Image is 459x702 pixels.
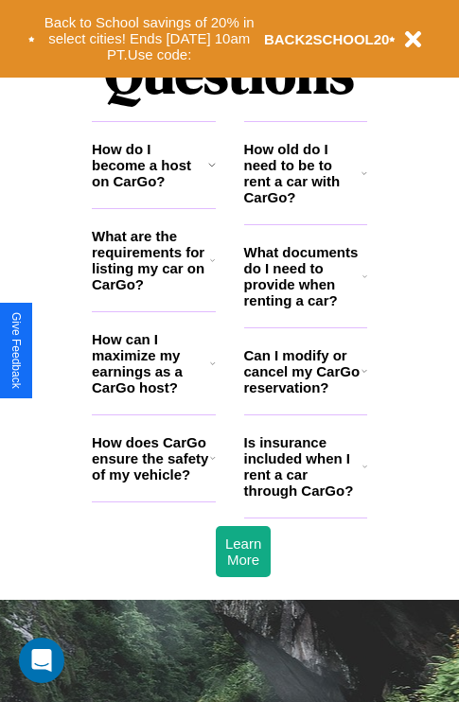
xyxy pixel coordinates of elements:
h3: How old do I need to be to rent a car with CarGo? [244,141,362,205]
h3: Can I modify or cancel my CarGo reservation? [244,347,362,395]
h3: How can I maximize my earnings as a CarGo host? [92,331,210,395]
h3: What documents do I need to provide when renting a car? [244,244,363,308]
h3: Is insurance included when I rent a car through CarGo? [244,434,362,499]
div: Give Feedback [9,312,23,389]
div: Open Intercom Messenger [19,638,64,683]
b: BACK2SCHOOL20 [264,31,390,47]
h3: How do I become a host on CarGo? [92,141,208,189]
h3: What are the requirements for listing my car on CarGo? [92,228,210,292]
h3: How does CarGo ensure the safety of my vehicle? [92,434,210,483]
button: Learn More [216,526,271,577]
button: Back to School savings of 20% in select cities! Ends [DATE] 10am PT.Use code: [35,9,264,68]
